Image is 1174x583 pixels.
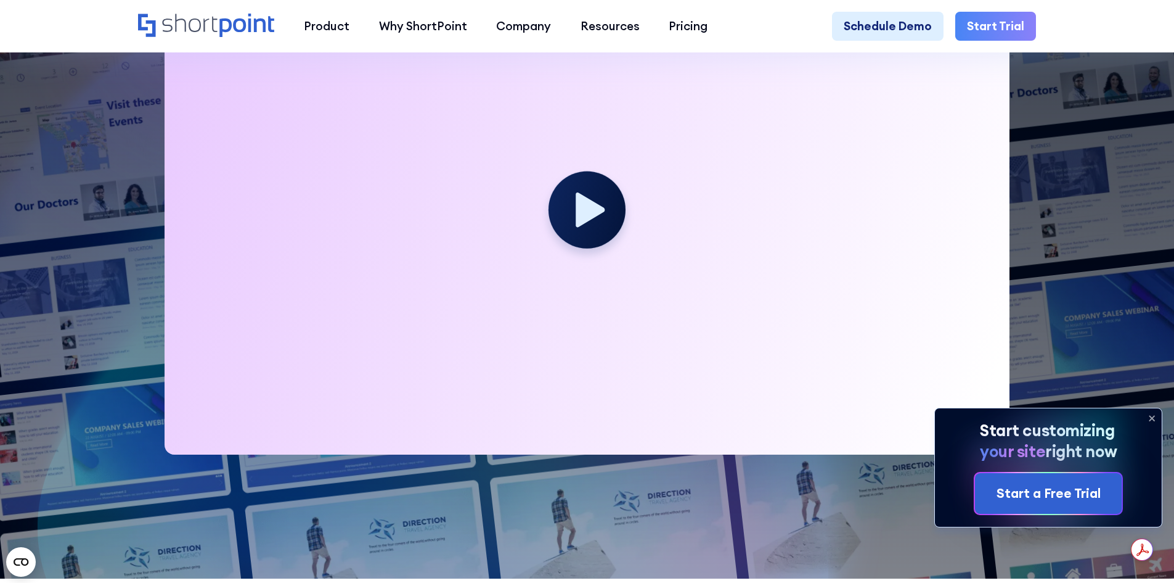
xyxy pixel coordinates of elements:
[566,12,654,41] a: Resources
[997,484,1101,503] div: Start a Free Trial
[138,14,274,39] a: Home
[379,17,467,35] div: Why ShortPoint
[496,17,551,35] div: Company
[654,12,723,41] a: Pricing
[289,12,364,41] a: Product
[6,547,36,577] button: Open CMP widget
[481,12,566,41] a: Company
[832,12,944,41] a: Schedule Demo
[975,473,1122,514] a: Start a Free Trial
[581,17,640,35] div: Resources
[955,12,1036,41] a: Start Trial
[364,12,482,41] a: Why ShortPoint
[304,17,349,35] div: Product
[669,17,707,35] div: Pricing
